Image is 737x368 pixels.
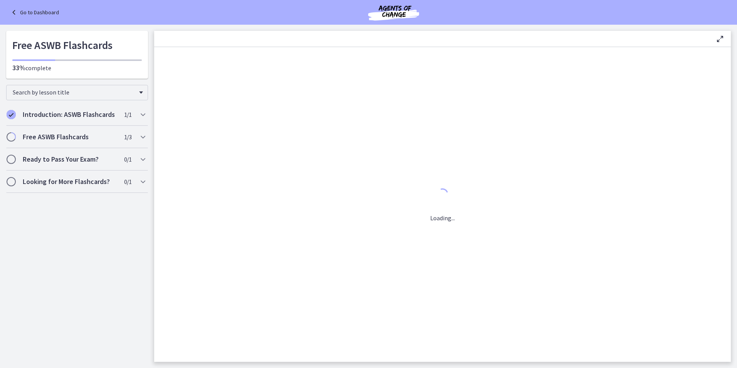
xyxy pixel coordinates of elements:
h2: Looking for More Flashcards? [23,177,117,186]
h2: Ready to Pass Your Exam? [23,155,117,164]
span: 0 / 1 [124,155,131,164]
span: 1 / 1 [124,110,131,119]
span: Search by lesson title [13,88,135,96]
i: Completed [7,110,16,119]
div: Search by lesson title [6,85,148,100]
span: 0 / 1 [124,177,131,186]
span: 1 / 3 [124,132,131,142]
img: Agents of Change [347,3,440,22]
h2: Introduction: ASWB Flashcards [23,110,117,119]
span: 33% [12,63,25,72]
h1: Free ASWB Flashcards [12,37,142,53]
a: Go to Dashboard [9,8,59,17]
p: Loading... [430,213,455,223]
p: complete [12,63,142,73]
h2: Free ASWB Flashcards [23,132,117,142]
div: 1 [430,186,455,204]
